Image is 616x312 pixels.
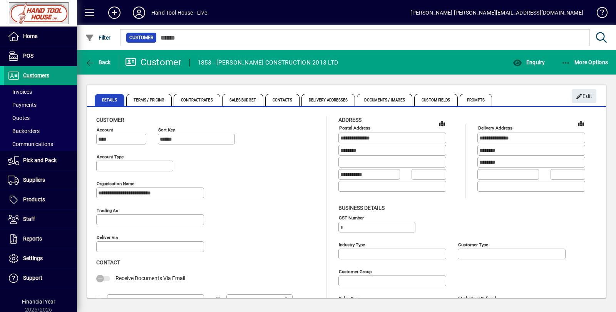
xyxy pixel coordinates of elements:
[23,216,35,222] span: Staff
[85,59,111,65] span: Back
[23,33,37,39] span: Home
[458,242,488,247] mat-label: Customer type
[4,151,77,170] a: Pick and Pack
[575,117,587,129] a: View on map
[8,89,32,95] span: Invoices
[23,275,42,281] span: Support
[460,94,492,106] span: Prompts
[4,27,77,46] a: Home
[339,295,358,301] mat-label: Sales rep
[591,2,606,27] a: Knowledge Base
[23,53,33,59] span: POS
[126,94,172,106] span: Terms / Pricing
[559,55,610,69] button: More Options
[4,269,77,288] a: Support
[23,255,43,261] span: Settings
[572,89,596,103] button: Edit
[576,90,593,103] span: Edit
[4,85,77,98] a: Invoices
[8,115,30,121] span: Quotes
[338,205,385,211] span: Business details
[23,236,42,242] span: Reports
[97,127,113,133] mat-label: Account
[151,7,207,19] div: Hand Tool House - Live
[4,249,77,268] a: Settings
[97,154,124,159] mat-label: Account Type
[458,295,496,301] mat-label: Marketing/ Referral
[97,181,134,186] mat-label: Organisation name
[4,210,77,229] a: Staff
[4,98,77,111] a: Payments
[8,102,37,108] span: Payments
[268,292,286,310] button: Send SMS
[513,59,545,65] span: Enquiry
[436,117,448,129] a: View on map
[198,56,338,69] div: 1853 - [PERSON_NAME] CONSTRUCTION 2013 LTD
[357,94,412,106] span: Documents / Images
[339,269,372,274] mat-label: Customer group
[97,208,118,213] mat-label: Trading as
[77,55,119,69] app-page-header-button: Back
[265,94,300,106] span: Contacts
[4,111,77,124] a: Quotes
[4,138,77,151] a: Communications
[4,124,77,138] a: Backorders
[222,94,263,106] span: Sales Budget
[23,177,45,183] span: Suppliers
[511,55,547,69] button: Enquiry
[96,117,124,123] span: Customer
[23,196,45,202] span: Products
[23,157,57,163] span: Pick and Pack
[4,190,77,209] a: Products
[83,55,113,69] button: Back
[96,259,120,266] span: Contact
[85,35,111,41] span: Filter
[4,229,77,249] a: Reports
[174,94,220,106] span: Contract Rates
[158,127,175,133] mat-label: Sort key
[125,56,182,68] div: Customer
[95,94,124,106] span: Details
[4,46,77,66] a: POS
[102,6,127,20] button: Add
[127,6,151,20] button: Profile
[339,242,365,247] mat-label: Industry type
[22,299,55,305] span: Financial Year
[83,31,113,45] button: Filter
[23,72,49,78] span: Customers
[4,171,77,190] a: Suppliers
[129,34,153,41] span: Customer
[410,7,583,19] div: [PERSON_NAME] [PERSON_NAME][EMAIL_ADDRESS][DOMAIN_NAME]
[339,215,364,220] mat-label: GST Number
[301,94,355,106] span: Delivery Addresses
[8,128,40,134] span: Backorders
[414,94,457,106] span: Custom Fields
[338,117,362,123] span: Address
[561,59,608,65] span: More Options
[115,275,185,281] span: Receive Documents Via Email
[97,235,118,240] mat-label: Deliver via
[8,141,53,147] span: Communications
